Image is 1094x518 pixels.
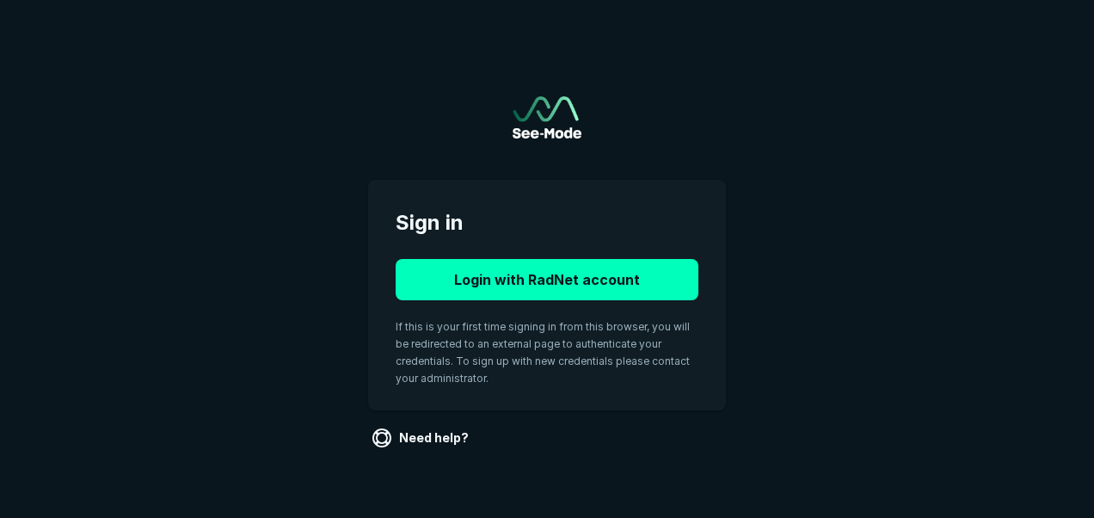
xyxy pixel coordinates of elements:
[396,207,698,238] span: Sign in
[513,96,581,139] a: Go to sign in
[368,424,476,452] a: Need help?
[396,259,698,300] button: Login with RadNet account
[513,96,581,139] img: See-Mode Logo
[396,320,690,385] span: If this is your first time signing in from this browser, you will be redirected to an external pa...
